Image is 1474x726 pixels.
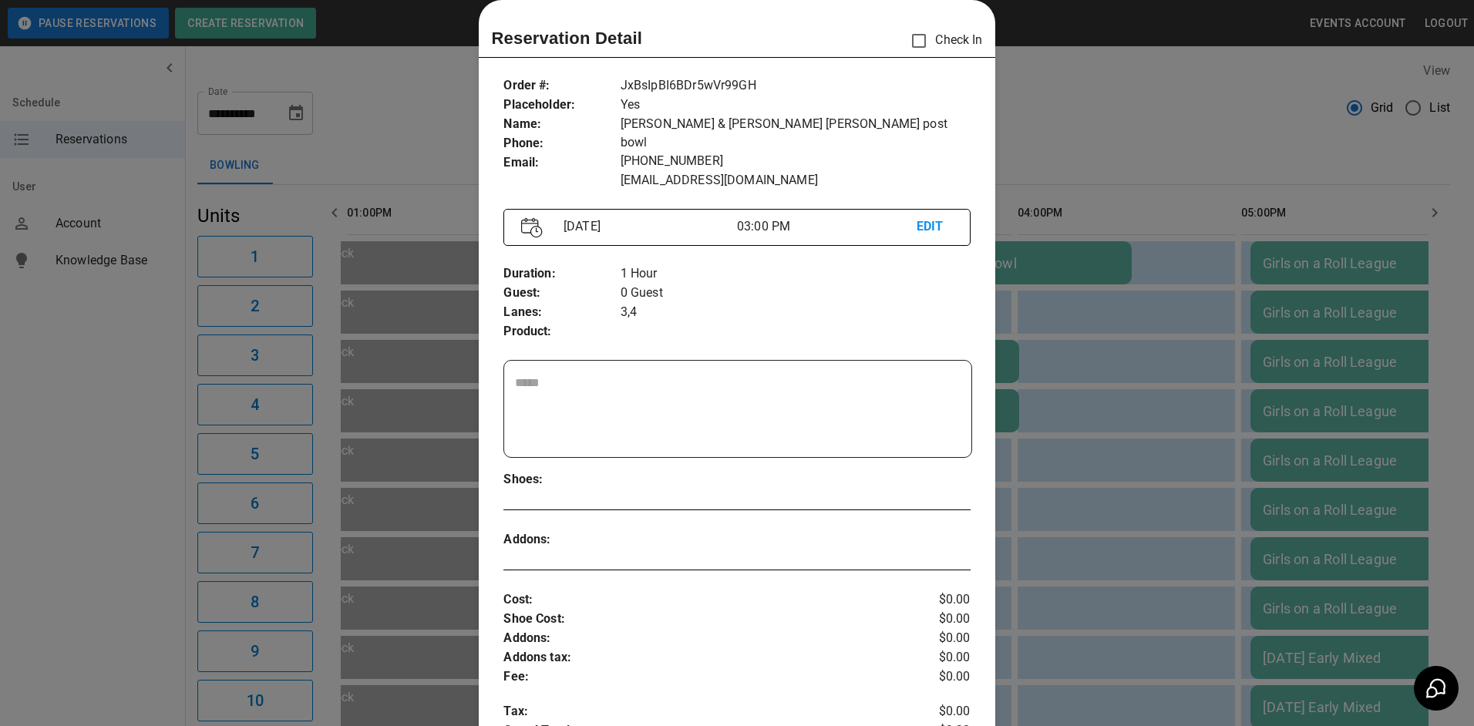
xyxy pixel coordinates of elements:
p: Fee : [503,667,892,687]
p: 0 Guest [621,284,971,303]
p: Addons tax : [503,648,892,667]
p: Order # : [503,76,620,96]
p: Check In [903,25,982,57]
p: $0.00 [893,702,971,721]
p: Name : [503,115,620,134]
p: Shoes : [503,470,620,489]
p: Tax : [503,702,892,721]
p: Reservation Detail [491,25,642,51]
p: $0.00 [893,610,971,629]
p: Guest : [503,284,620,303]
p: Placeholder : [503,96,620,115]
p: $0.00 [893,667,971,687]
p: $0.00 [893,629,971,648]
p: EDIT [917,217,953,237]
p: $0.00 [893,590,971,610]
p: 3,4 [621,303,971,322]
p: [DATE] [557,217,737,236]
p: [PHONE_NUMBER] [621,152,971,171]
p: Yes [621,96,971,115]
p: Product : [503,322,620,341]
p: 1 Hour [621,264,971,284]
p: Cost : [503,590,892,610]
p: [PERSON_NAME] & [PERSON_NAME] [PERSON_NAME] post bowl [621,115,971,152]
p: Duration : [503,264,620,284]
p: Email : [503,153,620,173]
img: Vector [521,217,543,238]
p: Phone : [503,134,620,153]
p: $0.00 [893,648,971,667]
p: Addons : [503,530,620,550]
p: 03:00 PM [737,217,917,236]
p: JxBsIpBI6BDr5wVr99GH [621,76,971,96]
p: [EMAIL_ADDRESS][DOMAIN_NAME] [621,171,971,190]
p: Lanes : [503,303,620,322]
p: Shoe Cost : [503,610,892,629]
p: Addons : [503,629,892,648]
